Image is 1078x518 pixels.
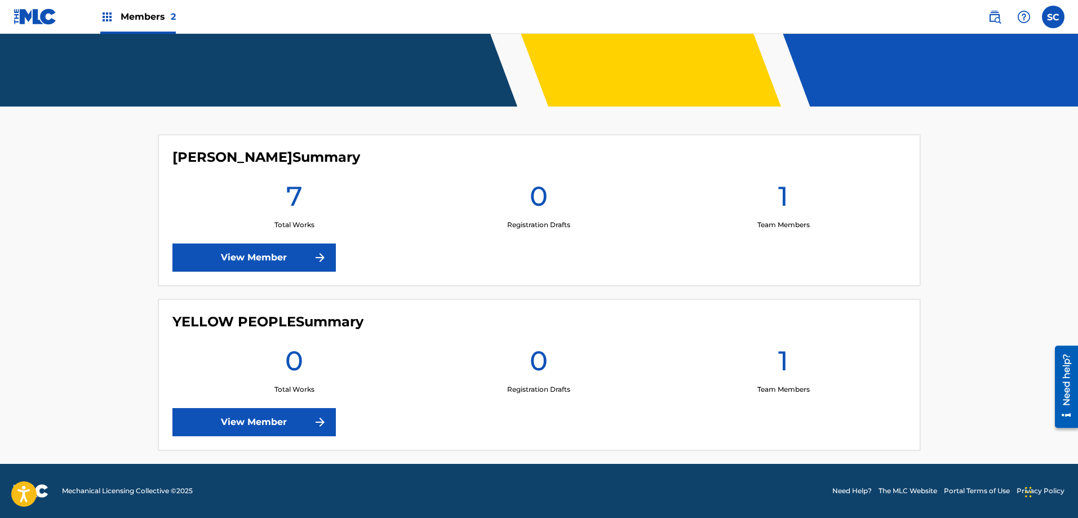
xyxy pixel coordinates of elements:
[530,179,548,220] h1: 0
[757,220,810,230] p: Team Members
[172,313,363,330] h4: YELLOW PEOPLE
[1046,342,1078,432] iframe: Resource Center
[62,486,193,496] span: Mechanical Licensing Collective © 2025
[832,486,872,496] a: Need Help?
[14,8,57,25] img: MLC Logo
[274,220,314,230] p: Total Works
[172,149,360,166] h4: SERGIO CASTILLO
[879,486,937,496] a: The MLC Website
[1022,464,1078,518] iframe: Chat Widget
[988,10,1001,24] img: search
[1013,6,1035,28] div: Help
[171,11,176,22] span: 2
[285,344,303,384] h1: 0
[100,10,114,24] img: Top Rightsholders
[1017,10,1031,24] img: help
[507,384,570,395] p: Registration Drafts
[1022,464,1078,518] div: Widget de chat
[172,408,336,436] a: View Member
[313,415,327,429] img: f7272a7cc735f4ea7f67.svg
[313,251,327,264] img: f7272a7cc735f4ea7f67.svg
[757,384,810,395] p: Team Members
[172,243,336,272] a: View Member
[121,10,176,23] span: Members
[983,6,1006,28] a: Public Search
[1042,6,1064,28] div: User Menu
[274,384,314,395] p: Total Works
[286,179,303,220] h1: 7
[778,179,788,220] h1: 1
[944,486,1010,496] a: Portal Terms of Use
[530,344,548,384] h1: 0
[1017,486,1064,496] a: Privacy Policy
[507,220,570,230] p: Registration Drafts
[14,484,48,498] img: logo
[778,344,788,384] h1: 1
[1025,475,1032,509] div: Arrastrar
